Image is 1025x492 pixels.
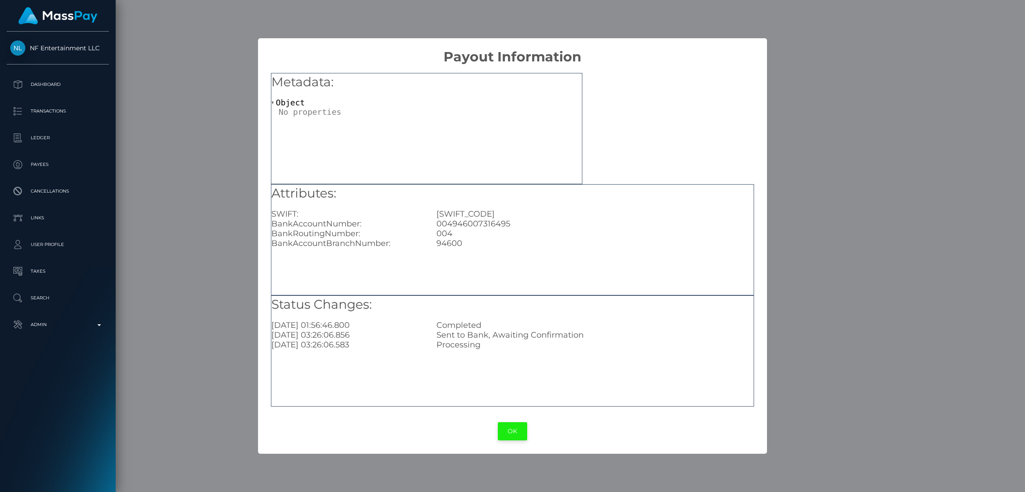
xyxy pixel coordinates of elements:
[430,330,760,340] div: Sent to Bank, Awaiting Confirmation
[10,318,105,331] p: Admin
[10,238,105,251] p: User Profile
[10,78,105,91] p: Dashboard
[271,73,582,91] h5: Metadata:
[430,320,760,330] div: Completed
[18,7,97,24] img: MassPay Logo
[271,296,754,314] h5: Status Changes:
[430,209,760,219] div: [SWIFT_CODE]
[10,211,105,225] p: Links
[265,330,430,340] div: [DATE] 03:26:06.856
[498,422,527,440] button: OK
[276,98,305,107] span: Object
[265,238,430,248] div: BankAccountBranchNumber:
[265,219,430,229] div: BankAccountNumber:
[10,185,105,198] p: Cancellations
[10,158,105,171] p: Payees
[265,209,430,219] div: SWIFT:
[10,131,105,145] p: Ledger
[10,40,25,56] img: NF Entertainment LLC
[430,340,760,350] div: Processing
[265,229,430,238] div: BankRoutingNumber:
[10,105,105,118] p: Transactions
[430,229,760,238] div: 004
[271,185,754,202] h5: Attributes:
[265,340,430,350] div: [DATE] 03:26:06.583
[430,219,760,229] div: 004946007316495
[10,291,105,305] p: Search
[265,320,430,330] div: [DATE] 01:56:46.800
[10,265,105,278] p: Taxes
[430,238,760,248] div: 94600
[258,38,767,65] h2: Payout Information
[7,44,109,52] span: NF Entertainment LLC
